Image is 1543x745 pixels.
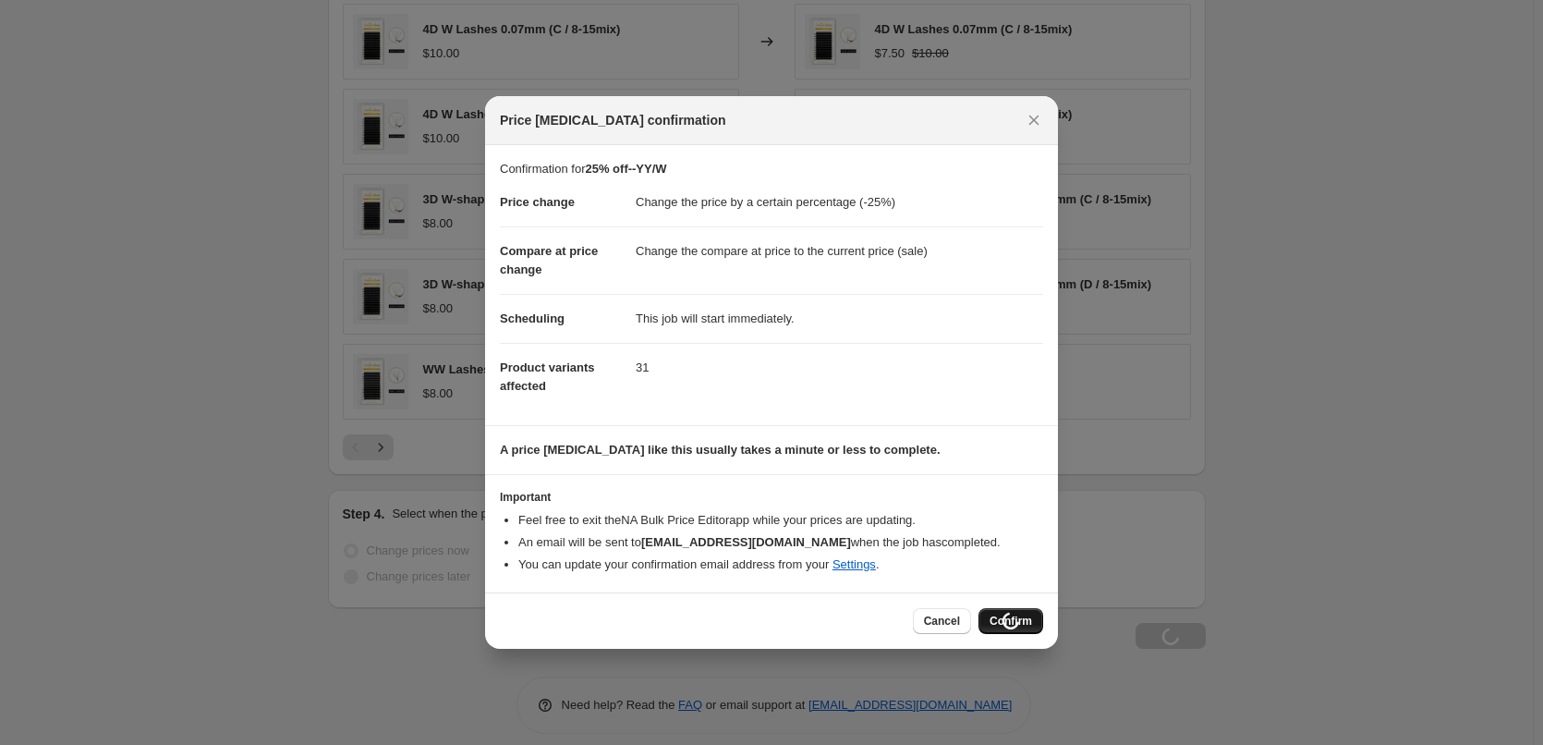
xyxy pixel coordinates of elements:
[1021,107,1047,133] button: Close
[500,244,598,276] span: Compare at price change
[500,195,575,209] span: Price change
[500,160,1043,178] p: Confirmation for
[500,311,565,325] span: Scheduling
[641,535,851,549] b: [EMAIL_ADDRESS][DOMAIN_NAME]
[636,178,1043,226] dd: Change the price by a certain percentage (-25%)
[636,294,1043,343] dd: This job will start immediately.
[500,360,595,393] span: Product variants affected
[585,162,666,176] b: 25% off--YY/W
[500,490,1043,505] h3: Important
[518,511,1043,530] li: Feel free to exit the NA Bulk Price Editor app while your prices are updating.
[832,557,876,571] a: Settings
[518,533,1043,552] li: An email will be sent to when the job has completed .
[636,343,1043,392] dd: 31
[518,556,1043,574] li: You can update your confirmation email address from your .
[500,443,941,457] b: A price [MEDICAL_DATA] like this usually takes a minute or less to complete.
[924,614,960,629] span: Cancel
[913,608,971,634] button: Cancel
[636,226,1043,275] dd: Change the compare at price to the current price (sale)
[500,111,726,129] span: Price [MEDICAL_DATA] confirmation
